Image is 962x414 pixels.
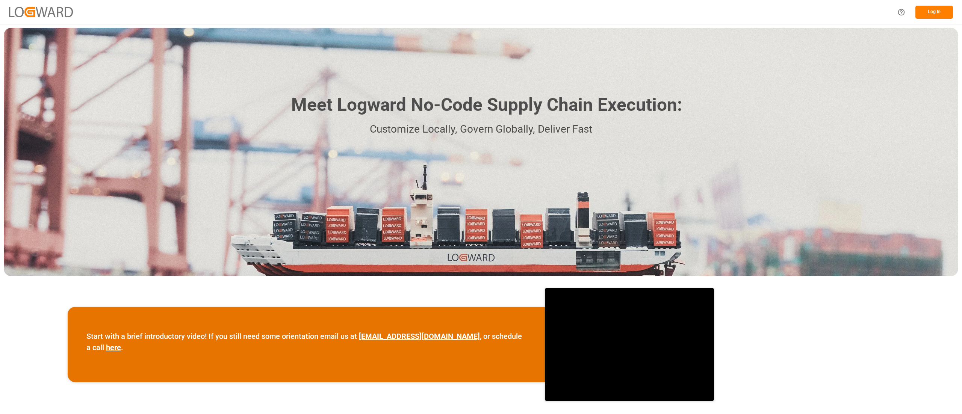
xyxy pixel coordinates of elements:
[106,343,121,352] a: here
[291,92,682,118] h1: Meet Logward No-Code Supply Chain Execution:
[280,121,682,138] p: Customize Locally, Govern Globally, Deliver Fast
[915,6,953,19] button: Log In
[9,7,73,17] img: Logward_new_orange.png
[893,4,910,21] button: Help Center
[359,332,480,341] a: [EMAIL_ADDRESS][DOMAIN_NAME]
[86,331,526,353] p: Start with a brief introductory video! If you still need some orientation email us at , or schedu...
